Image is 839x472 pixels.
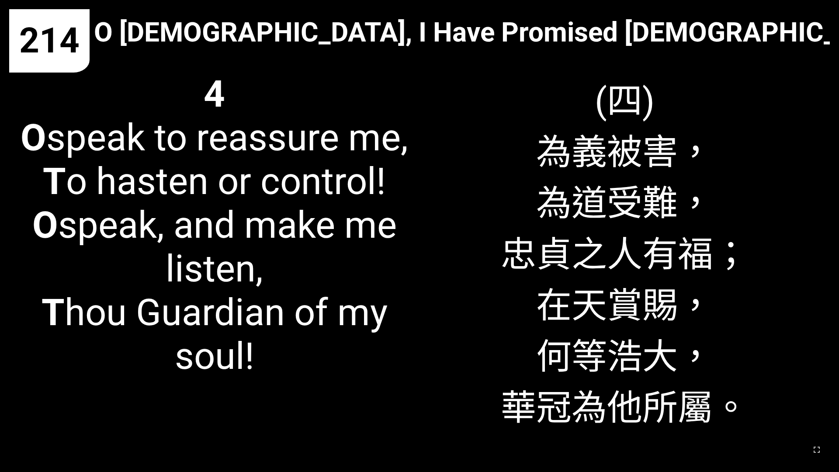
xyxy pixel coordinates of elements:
[43,160,66,203] b: T
[19,72,410,378] span: speak to reassure me, o hasten or control! speak, and make me listen, hou Guardian of my soul!
[204,72,225,116] b: 4
[501,72,749,430] span: (四) 為義被害， 為道受難， 忠貞之人有福； 在天賞賜， 何等浩大， 華冠為他所屬。
[19,20,80,61] span: 214
[42,291,65,334] b: T
[21,116,46,160] b: O
[32,203,58,247] b: O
